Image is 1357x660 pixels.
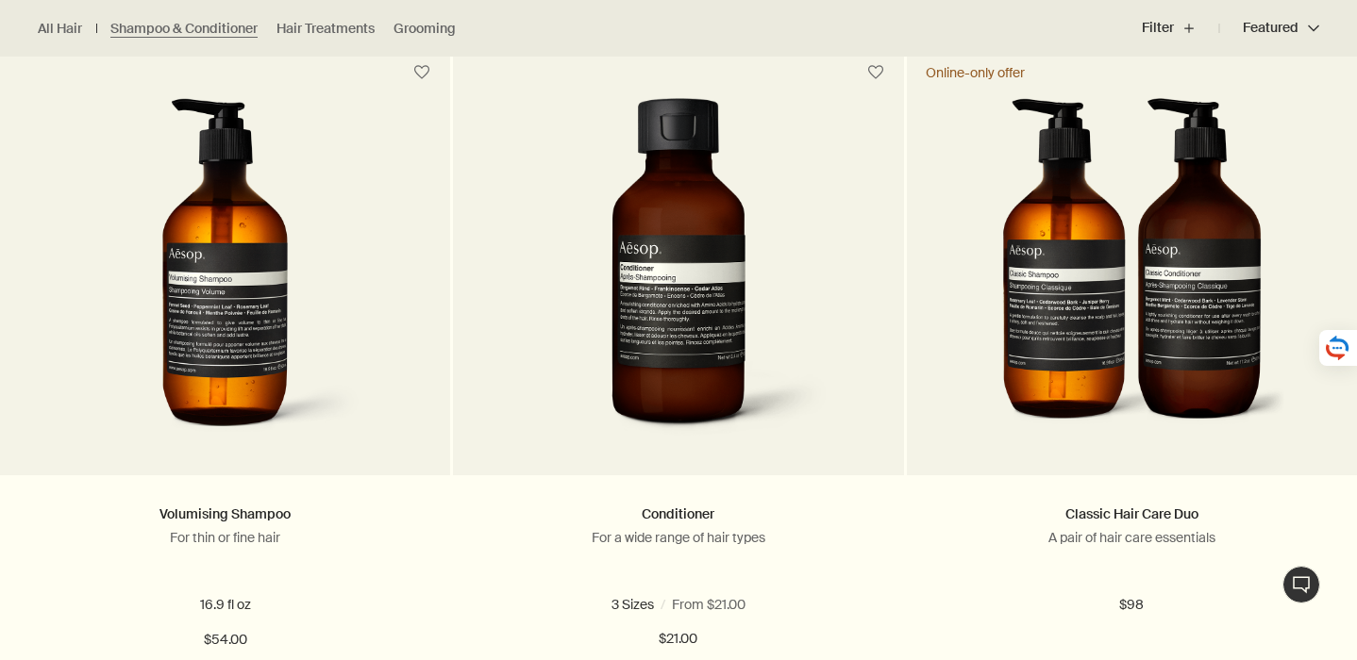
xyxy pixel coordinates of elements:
p: For thin or fine hair [28,529,422,546]
button: Featured [1219,6,1319,51]
a: Volumising Shampoo [159,505,291,522]
span: 3.4 oz [566,596,611,613]
div: Online-only offer [926,64,1025,81]
p: A pair of hair care essentials [935,529,1329,546]
span: $54.00 [204,629,247,652]
img: Conditioner in a small dark-brown bottle with a black flip-cap. [527,98,829,447]
a: All Hair [38,20,82,38]
button: Filter [1142,6,1219,51]
a: Hair Treatments [276,20,375,38]
a: Conditioner [642,505,714,522]
img: Volumising Shampoo with pump [84,98,366,447]
span: $21.00 [659,628,697,651]
a: Grooming [394,20,456,38]
button: Save to cabinet [859,56,893,90]
span: 17.2 oz refill [729,596,803,613]
a: Conditioner in a small dark-brown bottle with a black flip-cap. [453,98,903,475]
button: Live Assistance [1282,566,1320,603]
img: Classic Shampoo and Classic Conditioner in amber recycled plastic bottles. [978,98,1285,447]
span: 17.2 oz [647,596,694,613]
a: Classic Hair Care Duo [1065,505,1198,522]
p: For a wide range of hair types [481,529,875,546]
a: Shampoo & Conditioner [110,20,258,38]
button: Save to cabinet [405,56,439,90]
a: Classic Shampoo and Classic Conditioner in amber recycled plastic bottles. [907,98,1357,475]
span: $98 [1119,594,1144,617]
